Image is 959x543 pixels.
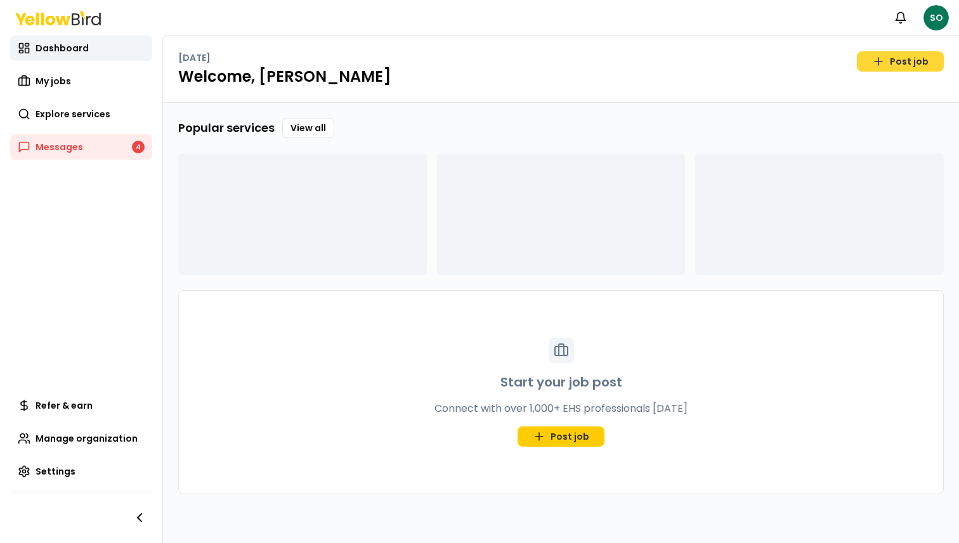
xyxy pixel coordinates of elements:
[178,119,275,137] h3: Popular services
[36,465,75,478] span: Settings
[36,75,71,87] span: My jobs
[36,432,138,445] span: Manage organization
[178,67,944,87] h1: Welcome, [PERSON_NAME]
[10,35,152,61] a: Dashboard
[500,373,622,391] h3: Start your job post
[434,401,688,416] p: Connect with over 1,000+ EHS professionals [DATE]
[10,134,152,160] a: Messages4
[282,118,334,138] a: View all
[36,108,110,120] span: Explore services
[36,42,89,54] span: Dashboard
[36,141,83,153] span: Messages
[10,459,152,484] a: Settings
[178,51,211,64] p: [DATE]
[857,51,944,72] a: Post job
[10,68,152,94] a: My jobs
[10,426,152,451] a: Manage organization
[10,101,152,127] a: Explore services
[518,426,604,447] a: Post job
[10,393,152,418] a: Refer & earn
[923,5,949,30] span: SO
[132,141,145,153] div: 4
[36,399,93,412] span: Refer & earn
